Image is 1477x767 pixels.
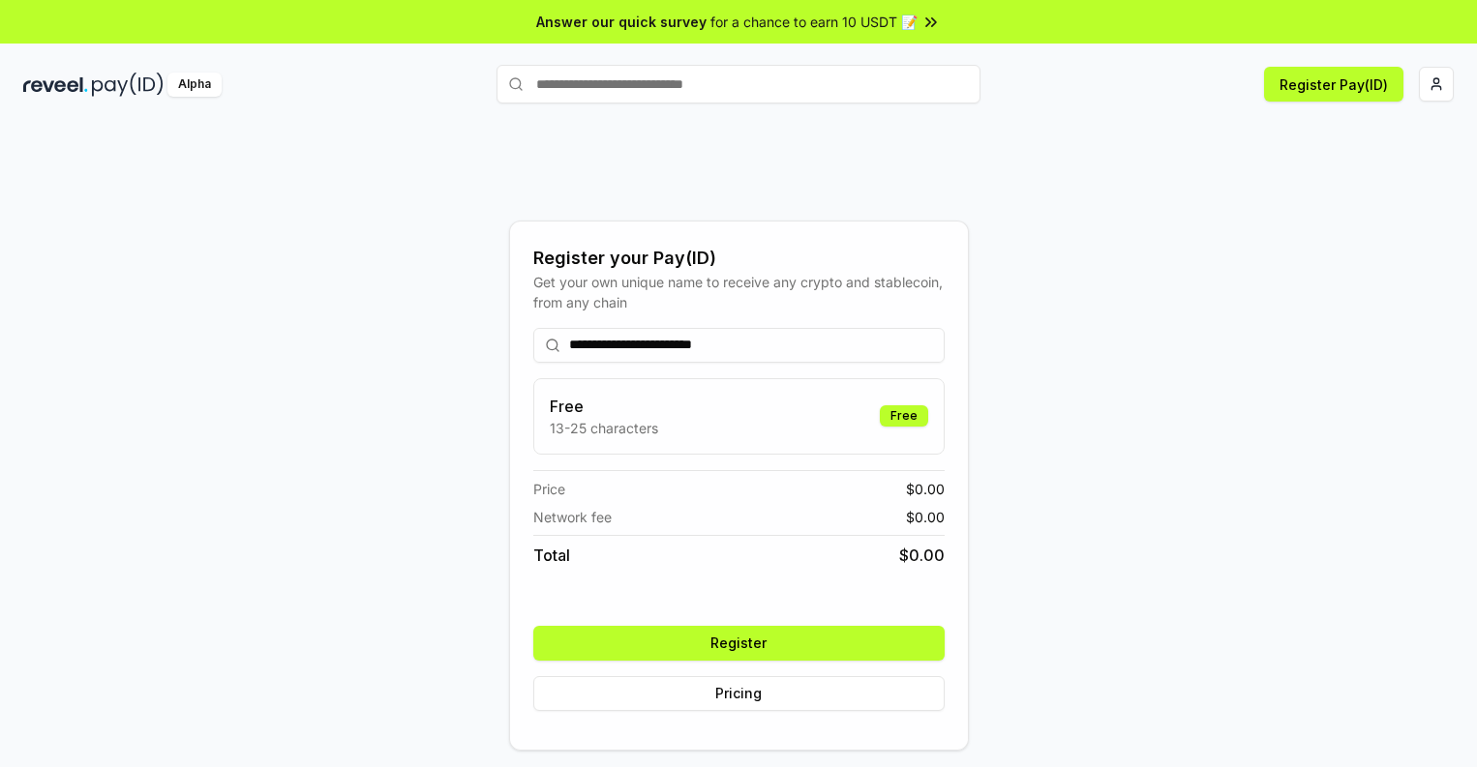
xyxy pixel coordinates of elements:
[533,544,570,567] span: Total
[533,676,945,711] button: Pricing
[550,395,658,418] h3: Free
[899,544,945,567] span: $ 0.00
[533,272,945,312] div: Get your own unique name to receive any crypto and stablecoin, from any chain
[710,12,918,32] span: for a chance to earn 10 USDT 📝
[533,507,612,527] span: Network fee
[1264,67,1403,102] button: Register Pay(ID)
[533,479,565,499] span: Price
[880,405,928,427] div: Free
[533,626,945,661] button: Register
[92,73,164,97] img: pay_id
[906,479,945,499] span: $ 0.00
[906,507,945,527] span: $ 0.00
[550,418,658,438] p: 13-25 characters
[533,245,945,272] div: Register your Pay(ID)
[167,73,222,97] div: Alpha
[536,12,707,32] span: Answer our quick survey
[23,73,88,97] img: reveel_dark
